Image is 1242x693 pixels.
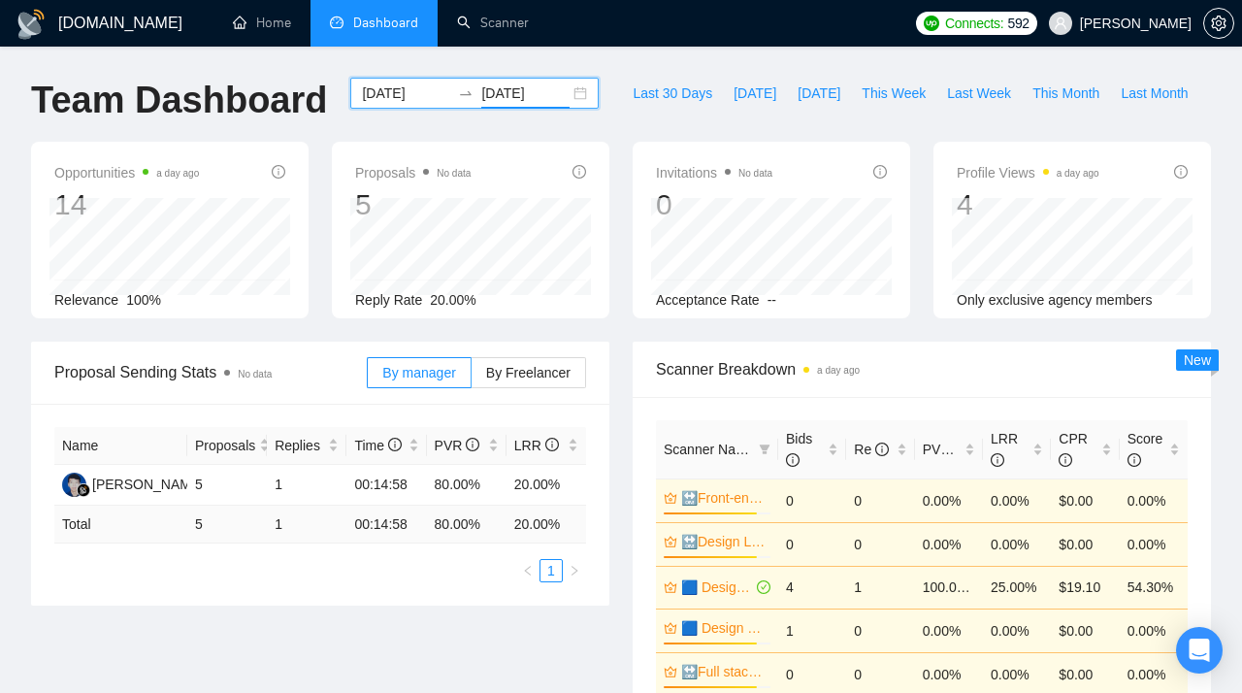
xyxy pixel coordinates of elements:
button: left [516,559,539,582]
span: info-circle [1128,453,1141,467]
button: setting [1203,8,1234,39]
td: Total [54,506,187,544]
span: Acceptance Rate [656,292,760,308]
td: 5 [187,465,267,506]
td: 25.00% [983,566,1051,609]
td: 1 [267,506,346,544]
span: Scanner Breakdown [656,357,1188,381]
td: 0.00% [915,478,983,522]
th: Name [54,427,187,465]
span: info-circle [875,443,889,456]
td: 0 [846,609,914,652]
span: swap-right [458,85,474,101]
td: 100.00% [915,566,983,609]
td: 54.30% [1120,566,1188,609]
span: Time [354,438,401,453]
span: New [1184,352,1211,368]
span: Bids [786,431,812,468]
span: info-circle [991,453,1004,467]
td: 0.00% [1120,609,1188,652]
span: Dashboard [353,15,418,31]
span: left [522,565,534,577]
th: Replies [267,427,346,465]
time: a day ago [1057,168,1099,179]
span: crown [664,580,677,594]
span: Score [1128,431,1163,468]
span: Relevance [54,292,118,308]
span: No data [437,168,471,179]
span: info-circle [272,165,285,179]
button: Last Month [1110,78,1198,109]
button: This Week [851,78,936,109]
button: [DATE] [723,78,787,109]
img: gigradar-bm.png [77,483,90,497]
span: Proposal Sending Stats [54,360,367,384]
span: 20.00% [430,292,475,308]
div: Open Intercom Messenger [1176,627,1223,674]
a: 🔛Design Landing and corporate [681,531,767,552]
span: Last 30 Days [633,82,712,104]
td: 0.00% [1120,522,1188,566]
td: 20.00% [507,465,586,506]
span: info-circle [572,165,586,179]
span: Proposals [195,435,255,456]
span: dashboard [330,16,343,29]
span: LRR [991,431,1018,468]
span: info-circle [466,438,479,451]
span: No data [738,168,772,179]
a: setting [1203,16,1234,31]
span: info-circle [1174,165,1188,179]
button: right [563,559,586,582]
span: info-circle [545,438,559,451]
td: 0.00% [915,522,983,566]
span: Opportunities [54,161,199,184]
span: right [569,565,580,577]
td: $0.00 [1051,522,1119,566]
li: Next Page [563,559,586,582]
span: Last Week [947,82,1011,104]
td: 4 [778,566,846,609]
button: This Month [1022,78,1110,109]
span: Last Month [1121,82,1188,104]
span: crown [664,665,677,678]
span: info-circle [786,453,800,467]
td: 0.00% [915,609,983,652]
span: Proposals [355,161,471,184]
button: Last Week [936,78,1022,109]
td: $19.10 [1051,566,1119,609]
span: LRR [514,438,559,453]
span: This Month [1032,82,1099,104]
h1: Team Dashboard [31,78,327,123]
td: 5 [187,506,267,544]
input: End date [481,82,570,104]
span: info-circle [873,165,887,179]
span: Only exclusive agency members [957,292,1153,308]
span: This Week [862,82,926,104]
span: filter [759,444,770,455]
td: 0.00% [983,478,1051,522]
span: CPR [1059,431,1088,468]
time: a day ago [817,365,860,376]
span: Scanner Name [664,442,754,457]
span: setting [1204,16,1233,31]
img: upwork-logo.png [924,16,939,31]
td: 1 [846,566,914,609]
span: By manager [382,365,455,380]
td: 1 [267,465,346,506]
a: 🟦 Design Landing and corporate [681,577,753,598]
span: -- [768,292,776,308]
span: 592 [1007,13,1029,34]
a: 1 [540,560,562,581]
td: 0.00% [983,522,1051,566]
span: By Freelancer [486,365,571,380]
span: filter [755,435,774,464]
a: homeHome [233,15,291,31]
td: 0 [778,522,846,566]
a: 🔛Front-end (React, Next, TS, UI libr) | Outstaff [681,487,767,509]
div: 5 [355,186,471,223]
span: info-circle [1059,453,1072,467]
li: Previous Page [516,559,539,582]
div: [PERSON_NAME] [92,474,204,495]
div: 0 [656,186,772,223]
span: info-circle [388,438,402,451]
